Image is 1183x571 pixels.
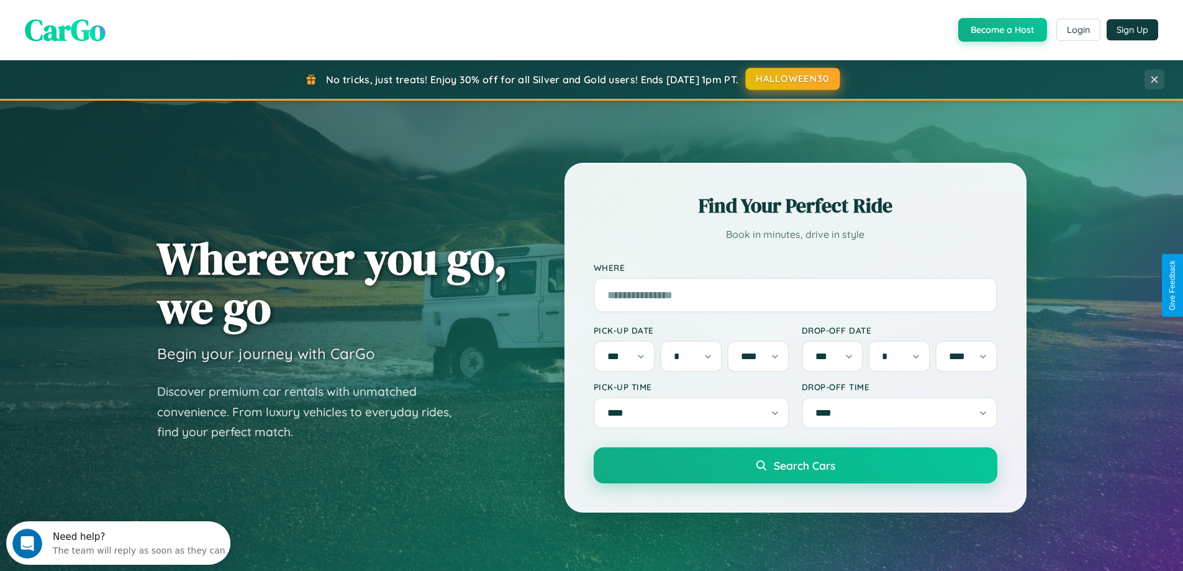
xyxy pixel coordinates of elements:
[594,226,997,244] p: Book in minutes, drive in style
[594,262,997,273] label: Where
[157,381,468,442] p: Discover premium car rentals with unmatched convenience. From luxury vehicles to everyday rides, ...
[802,381,997,392] label: Drop-off Time
[594,192,997,219] h2: Find Your Perfect Ride
[746,68,840,90] button: HALLOWEEN30
[6,521,230,565] iframe: Intercom live chat discovery launcher
[157,234,507,332] h1: Wherever you go, we go
[47,21,219,34] div: The team will reply as soon as they can
[1168,260,1177,311] div: Give Feedback
[1107,19,1158,40] button: Sign Up
[594,325,789,336] label: Pick-up Date
[774,459,835,472] span: Search Cars
[5,5,231,39] div: Open Intercom Messenger
[958,18,1047,42] button: Become a Host
[1056,19,1100,41] button: Login
[326,73,738,86] span: No tricks, just treats! Enjoy 30% off for all Silver and Gold users! Ends [DATE] 1pm PT.
[47,11,219,21] div: Need help?
[594,447,997,483] button: Search Cars
[157,344,375,363] h3: Begin your journey with CarGo
[594,381,789,392] label: Pick-up Time
[802,325,997,336] label: Drop-off Date
[25,9,106,50] span: CarGo
[12,529,42,559] iframe: Intercom live chat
